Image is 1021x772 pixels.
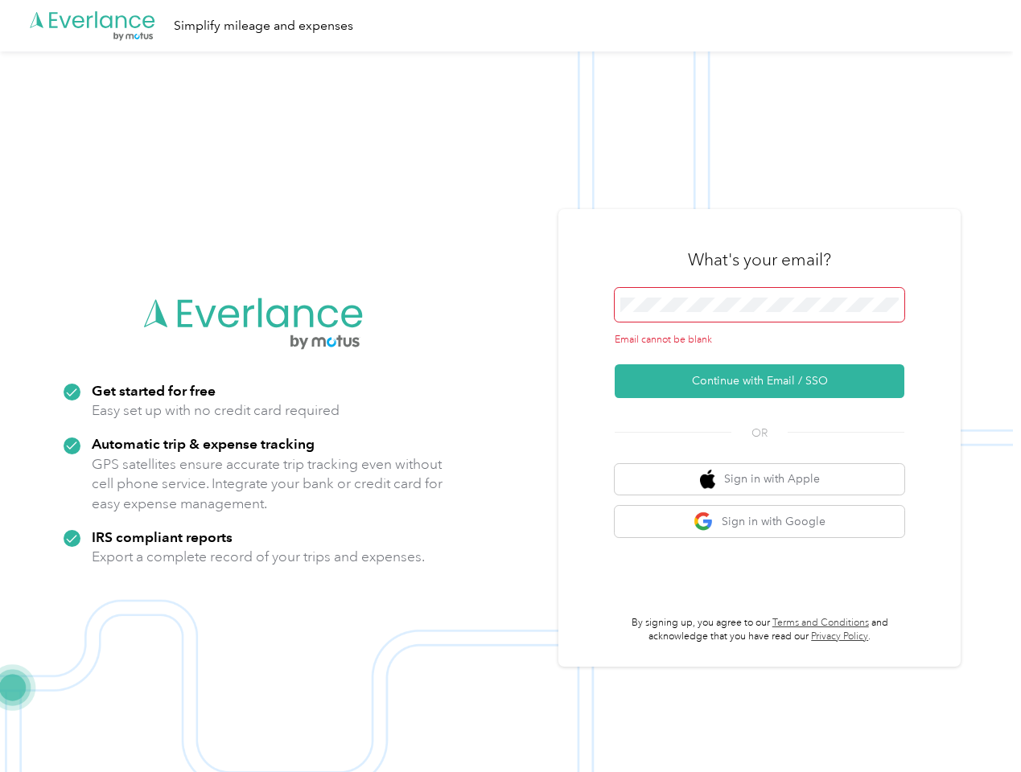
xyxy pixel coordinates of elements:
p: Export a complete record of your trips and expenses. [92,547,425,567]
a: Terms and Conditions [772,617,869,629]
button: Continue with Email / SSO [615,364,904,398]
strong: Automatic trip & expense tracking [92,435,315,452]
img: apple logo [700,470,716,490]
p: Easy set up with no credit card required [92,400,340,421]
div: Simplify mileage and expenses [174,16,353,36]
strong: IRS compliant reports [92,528,233,545]
p: GPS satellites ensure accurate trip tracking even without cell phone service. Integrate your bank... [92,454,443,514]
button: apple logoSign in with Apple [615,464,904,495]
a: Privacy Policy [811,630,868,643]
button: google logoSign in with Google [615,506,904,537]
strong: Get started for free [92,382,216,399]
p: By signing up, you agree to our and acknowledge that you have read our . [615,616,904,644]
h3: What's your email? [688,248,831,271]
span: OR [731,425,788,441]
div: Email cannot be blank [615,333,904,347]
img: google logo [694,511,714,532]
